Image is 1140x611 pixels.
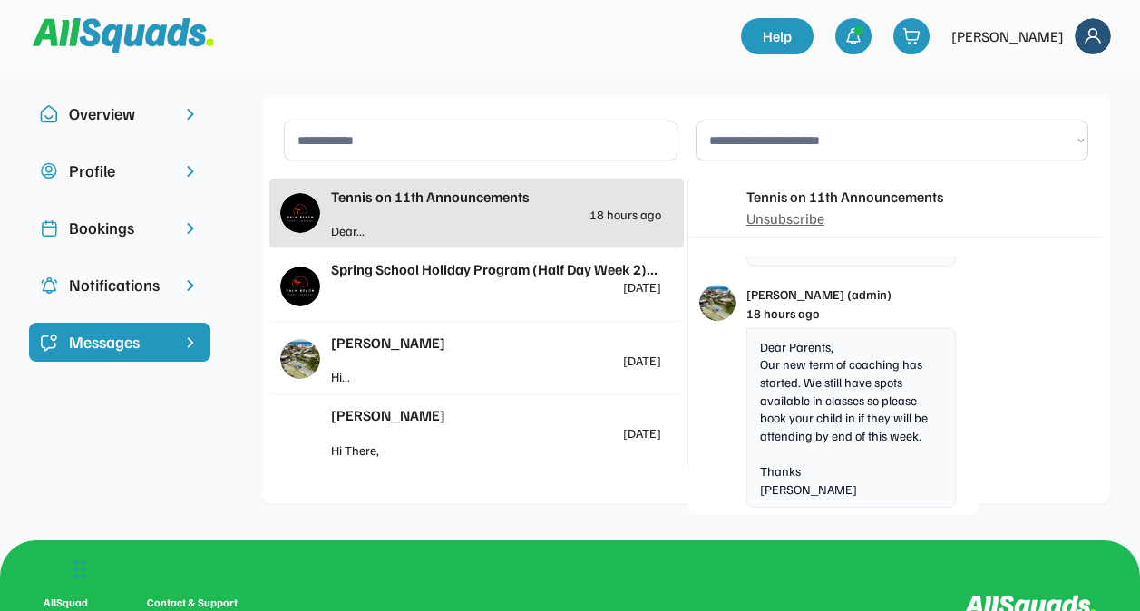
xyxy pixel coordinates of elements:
[331,441,661,460] div: Hi There,
[181,219,200,238] img: chevron-right.svg
[741,18,814,54] a: Help
[902,27,921,45] img: shopping-cart-01%20%281%29.svg
[181,105,200,123] img: chevron-right.svg
[280,412,320,451] img: yH5BAEAAAAALAAAAAABAAEAAAIBRAA7
[147,595,259,611] div: Contact & Support
[69,216,171,240] div: Bookings
[331,221,496,240] div: Dear...
[746,285,892,304] div: [PERSON_NAME] (admin)
[280,339,320,379] img: 1000017423.png
[699,285,736,321] img: 1000017423.png
[331,258,661,280] div: Spring School Holiday Program (Half Day Week 2)...
[33,18,214,53] img: Squad%20Logo.svg
[181,334,200,352] img: chevron-right%20copy%203.svg
[844,27,862,45] img: bell-03%20%281%29.svg
[40,276,58,295] img: Icon%20copy%204.svg
[331,332,661,354] div: [PERSON_NAME]
[181,276,200,295] img: chevron-right.svg
[951,25,1064,47] div: [PERSON_NAME]
[331,186,661,208] div: Tennis on 11th Announcements
[746,328,956,508] div: Dear Parents, Our new term of coaching has started. We still have spots available in classes so p...
[40,219,58,238] img: Icon%20copy%202.svg
[280,267,320,306] img: IMG_3313.png
[699,189,736,226] img: IMG_2979.png
[69,102,171,126] div: Overview
[69,159,171,183] div: Profile
[331,404,661,426] div: [PERSON_NAME]
[746,208,824,229] div: Unsubscribe
[69,273,171,297] div: Notifications
[1075,18,1111,54] img: Frame%2018.svg
[331,367,661,386] div: Hi...
[746,186,943,208] div: Tennis on 11th Announcements
[40,105,58,123] img: Icon%20copy%2010.svg
[623,280,661,294] div: [DATE]
[40,334,58,352] img: Icon%20%2821%29.svg
[40,162,58,180] img: user-circle.svg
[746,304,820,323] div: 18 hours ago
[280,193,320,233] img: IMG_2979.png
[589,208,661,221] div: 18 hours ago
[181,162,200,180] img: chevron-right.svg
[69,330,171,354] div: Messages
[623,426,661,440] div: [DATE]
[623,354,661,367] div: [DATE]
